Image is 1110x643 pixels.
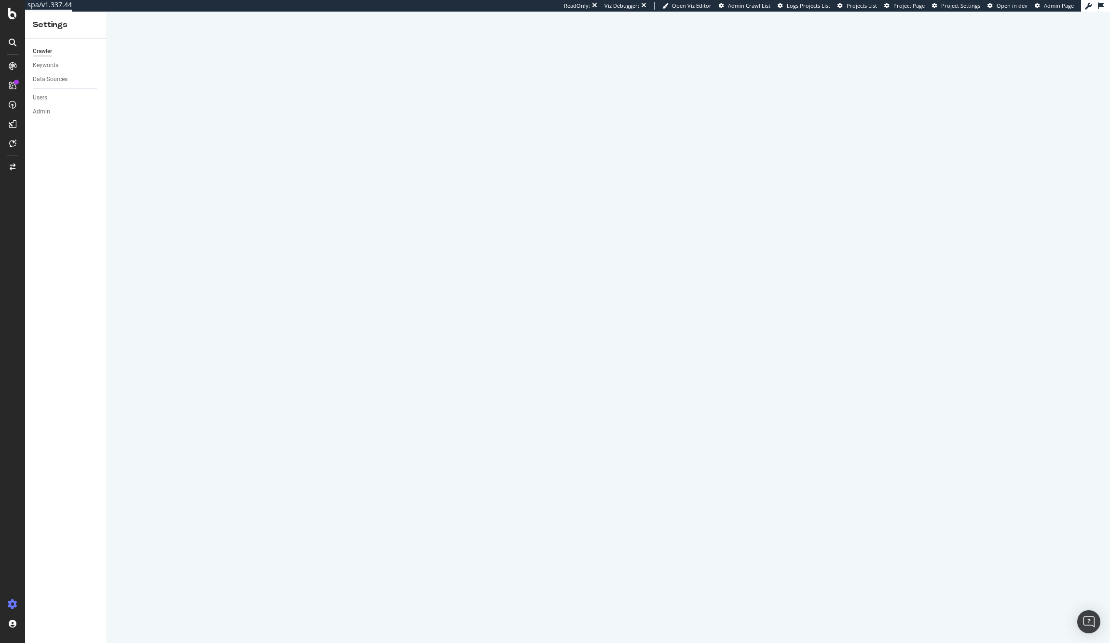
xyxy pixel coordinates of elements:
[33,19,99,30] div: Settings
[33,46,52,56] div: Crawler
[893,2,925,9] span: Project Page
[941,2,980,9] span: Project Settings
[33,74,100,84] a: Data Sources
[932,2,980,10] a: Project Settings
[1035,2,1074,10] a: Admin Page
[787,2,830,9] span: Logs Projects List
[662,2,712,10] a: Open Viz Editor
[33,46,100,56] a: Crawler
[728,2,770,9] span: Admin Crawl List
[33,74,68,84] div: Data Sources
[847,2,877,9] span: Projects List
[33,107,100,117] a: Admin
[33,60,100,70] a: Keywords
[1044,2,1074,9] span: Admin Page
[719,2,770,10] a: Admin Crawl List
[564,2,590,10] div: ReadOnly:
[997,2,1028,9] span: Open in dev
[672,2,712,9] span: Open Viz Editor
[1077,610,1100,633] div: Open Intercom Messenger
[778,2,830,10] a: Logs Projects List
[884,2,925,10] a: Project Page
[33,93,47,103] div: Users
[33,107,50,117] div: Admin
[604,2,639,10] div: Viz Debugger:
[987,2,1028,10] a: Open in dev
[837,2,877,10] a: Projects List
[33,60,58,70] div: Keywords
[33,93,100,103] a: Users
